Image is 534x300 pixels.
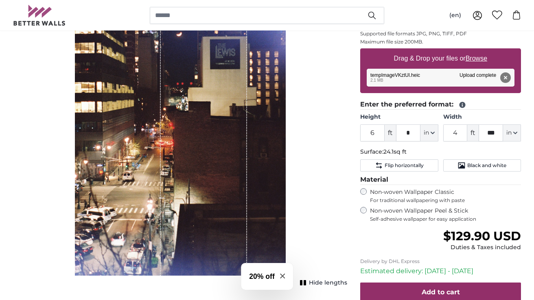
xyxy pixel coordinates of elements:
[467,162,506,169] span: Black and white
[506,129,512,137] span: in
[383,148,407,155] span: 24.1sq ft
[309,279,347,287] span: Hide lengths
[360,39,521,45] p: Maximum file size 200MB.
[443,113,521,121] label: Width
[360,148,521,156] p: Surface:
[391,50,490,67] label: Drag & Drop your files or
[360,266,521,276] p: Estimated delivery: [DATE] - [DATE]
[370,188,521,204] label: Non-woven Wallpaper Classic
[443,8,468,23] button: (en)
[360,258,521,265] p: Delivery by DHL Express
[370,197,521,204] span: For traditional wallpapering with paste
[443,159,521,172] button: Black and white
[503,124,521,141] button: in
[360,100,521,110] legend: Enter the preferred format:
[298,277,347,289] button: Hide lengths
[443,243,521,252] div: Duties & Taxes included
[420,124,438,141] button: in
[360,113,438,121] label: Height
[422,288,460,296] span: Add to cart
[370,216,521,222] span: Self-adhesive wallpaper for easy application
[466,55,487,62] u: Browse
[370,207,521,222] label: Non-woven Wallpaper Peel & Stick
[385,124,396,141] span: ft
[13,5,66,26] img: Betterwalls
[424,129,429,137] span: in
[467,124,479,141] span: ft
[443,228,521,243] span: $129.90 USD
[385,162,424,169] span: Flip horizontally
[360,30,521,37] p: Supported file formats JPG, PNG, TIFF, PDF
[360,175,521,185] legend: Material
[360,159,438,172] button: Flip horizontally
